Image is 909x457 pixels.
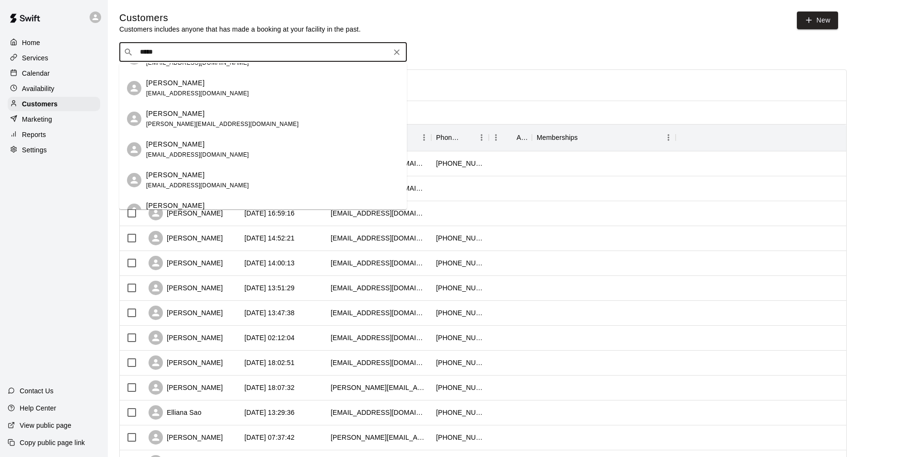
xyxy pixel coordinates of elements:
[537,124,578,151] div: Memberships
[22,145,47,155] p: Settings
[146,201,205,211] p: [PERSON_NAME]
[149,306,223,320] div: [PERSON_NAME]
[661,130,676,145] button: Menu
[331,358,426,367] div: micdkimb@gmail.com
[149,206,223,220] div: [PERSON_NAME]
[146,182,249,189] span: [EMAIL_ADDRESS][DOMAIN_NAME]
[436,308,484,318] div: +15022203718
[8,81,100,96] a: Availability
[20,421,71,430] p: View public page
[146,151,249,158] span: [EMAIL_ADDRESS][DOMAIN_NAME]
[8,127,100,142] a: Reports
[149,380,223,395] div: [PERSON_NAME]
[503,131,517,144] button: Sort
[20,438,85,447] p: Copy public page link
[244,433,295,442] div: 2025-09-27 07:37:42
[331,283,426,293] div: scottgodsey04@gmail.com
[149,231,223,245] div: [PERSON_NAME]
[436,433,484,442] div: +18327311126
[22,114,52,124] p: Marketing
[146,59,249,66] span: [EMAIL_ADDRESS][DOMAIN_NAME]
[149,331,223,345] div: [PERSON_NAME]
[146,121,299,127] span: [PERSON_NAME][EMAIL_ADDRESS][DOMAIN_NAME]
[127,173,141,187] div: Scott Creekmore
[331,333,426,343] div: lashondasao02@yahoo.com
[436,333,484,343] div: +16153063541
[436,159,484,168] div: +16158041936
[146,170,205,180] p: [PERSON_NAME]
[489,124,532,151] div: Age
[149,281,223,295] div: [PERSON_NAME]
[244,283,295,293] div: 2025-10-03 13:51:29
[8,35,100,50] a: Home
[436,258,484,268] div: +12034905927
[797,11,838,29] a: New
[149,405,201,420] div: Elliana Sao
[146,139,205,149] p: [PERSON_NAME]
[331,258,426,268] div: lisalis0625@gmail.com
[127,204,141,218] div: Scott Bell
[20,386,54,396] p: Contact Us
[127,112,141,126] div: Scott Pilcher
[578,131,591,144] button: Sort
[119,43,407,62] div: Search customers by name or email
[127,81,141,95] div: Scott Singleton
[331,233,426,243] div: shainat13@yahoo.com
[127,142,141,157] div: Scott Mills
[517,124,527,151] div: Age
[417,130,431,145] button: Menu
[326,124,431,151] div: Email
[22,84,55,93] p: Availability
[331,208,426,218] div: yessot@bellsouth.net
[149,256,223,270] div: [PERSON_NAME]
[244,233,295,243] div: 2025-10-06 14:52:21
[244,383,295,392] div: 2025-09-29 18:07:32
[244,333,295,343] div: 2025-10-02 02:12:04
[390,46,403,59] button: Clear
[146,78,205,88] p: [PERSON_NAME]
[489,130,503,145] button: Menu
[461,131,474,144] button: Sort
[146,109,205,119] p: [PERSON_NAME]
[331,408,426,417] div: lashondasao2@yahoo.com
[8,97,100,111] a: Customers
[436,383,484,392] div: +16157724351
[22,38,40,47] p: Home
[532,124,676,151] div: Memberships
[431,124,489,151] div: Phone Number
[119,24,361,34] p: Customers includes anyone that has made a booking at your facility in the past.
[8,51,100,65] a: Services
[436,408,484,417] div: +16153063541
[119,11,361,24] h5: Customers
[8,143,100,157] a: Settings
[331,308,426,318] div: cindyscharcklet@icloud.com
[331,383,426,392] div: monique.maclin@icloud.com
[436,233,484,243] div: +16155826224
[436,358,484,367] div: +16155096138
[474,130,489,145] button: Menu
[436,124,461,151] div: Phone Number
[244,258,295,268] div: 2025-10-04 14:00:13
[22,99,58,109] p: Customers
[244,308,295,318] div: 2025-10-02 13:47:38
[8,66,100,80] a: Calendar
[149,430,223,445] div: [PERSON_NAME]
[244,358,295,367] div: 2025-09-30 18:02:51
[244,208,295,218] div: 2025-10-06 16:59:16
[22,53,48,63] p: Services
[22,69,50,78] p: Calendar
[20,403,56,413] p: Help Center
[149,355,223,370] div: [PERSON_NAME]
[244,408,295,417] div: 2025-09-28 13:29:36
[331,433,426,442] div: stephanie.dollery527@gmail.com
[8,112,100,126] a: Marketing
[22,130,46,139] p: Reports
[146,90,249,97] span: [EMAIL_ADDRESS][DOMAIN_NAME]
